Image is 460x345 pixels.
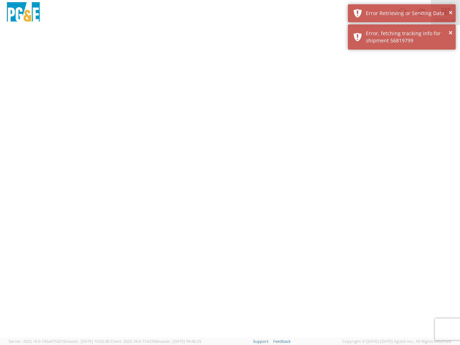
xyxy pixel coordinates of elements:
[342,339,451,344] span: Copyright © [DATE]-[DATE] Agistix Inc., All Rights Reserved
[110,339,201,344] span: Client: 2025.18.0-71d3358
[157,339,201,344] span: master, [DATE] 09:46:25
[253,339,268,344] a: Support
[366,30,450,44] div: Error, fetching tracking info for shipment 56819799
[9,339,109,344] span: Server: 2025.19.0-192a4753216
[273,339,291,344] a: Feedback
[448,8,452,18] button: ×
[366,10,450,17] div: Error Retrieving or Sending Data
[5,2,41,23] img: pge-logo-06675f144f4cfa6a6814.png
[448,28,452,38] button: ×
[65,339,109,344] span: master, [DATE] 10:05:38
